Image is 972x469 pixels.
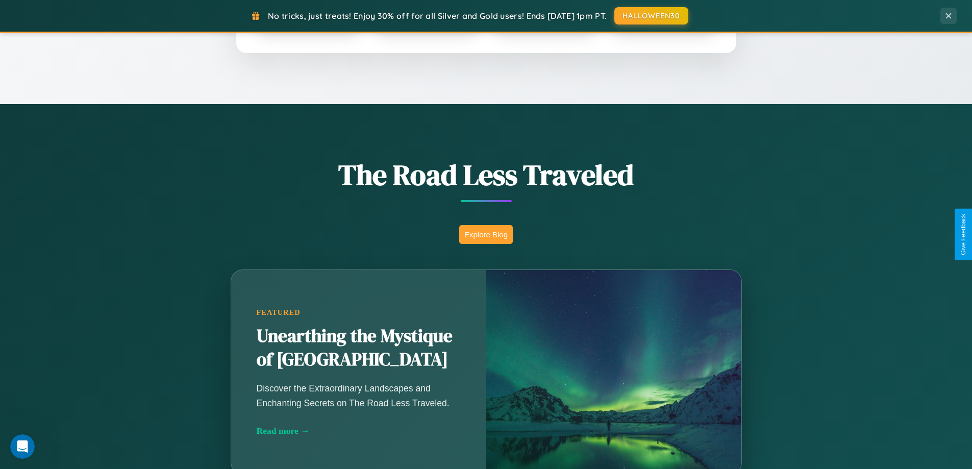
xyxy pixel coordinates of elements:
div: Featured [257,308,461,317]
iframe: Intercom live chat [10,434,35,459]
h2: Unearthing the Mystique of [GEOGRAPHIC_DATA] [257,325,461,372]
div: Give Feedback [960,214,967,255]
button: Explore Blog [459,225,513,244]
button: HALLOWEEN30 [614,7,688,24]
span: No tricks, just treats! Enjoy 30% off for all Silver and Gold users! Ends [DATE] 1pm PT. [268,11,607,21]
p: Discover the Extraordinary Landscapes and Enchanting Secrets on The Road Less Traveled. [257,381,461,410]
h1: The Road Less Traveled [180,155,792,194]
div: Read more → [257,426,461,436]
